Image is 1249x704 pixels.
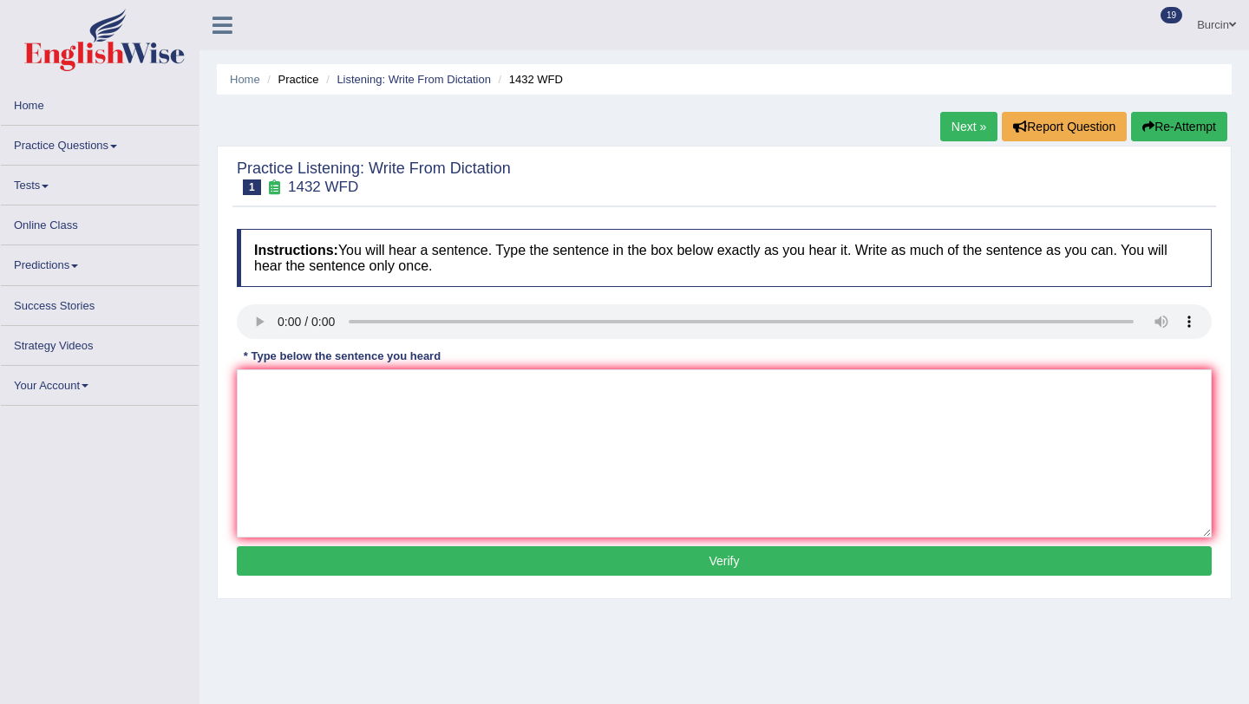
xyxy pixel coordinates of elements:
[237,546,1212,576] button: Verify
[230,73,260,86] a: Home
[337,73,491,86] a: Listening: Write From Dictation
[1,286,199,320] a: Success Stories
[265,179,284,196] small: Exam occurring question
[1131,112,1227,141] button: Re-Attempt
[237,160,511,195] h2: Practice Listening: Write From Dictation
[1,366,199,400] a: Your Account
[1,86,199,120] a: Home
[940,112,997,141] a: Next »
[494,71,563,88] li: 1432 WFD
[243,179,261,195] span: 1
[1002,112,1127,141] button: Report Question
[1161,7,1182,23] span: 19
[1,205,199,239] a: Online Class
[1,245,199,279] a: Predictions
[263,71,318,88] li: Practice
[254,243,338,257] b: Instructions:
[1,326,199,360] a: Strategy Videos
[237,229,1212,287] h4: You will hear a sentence. Type the sentence in the box below exactly as you hear it. Write as muc...
[1,126,199,160] a: Practice Questions
[288,179,358,195] small: 1432 WFD
[1,166,199,199] a: Tests
[237,348,448,364] div: * Type below the sentence you heard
